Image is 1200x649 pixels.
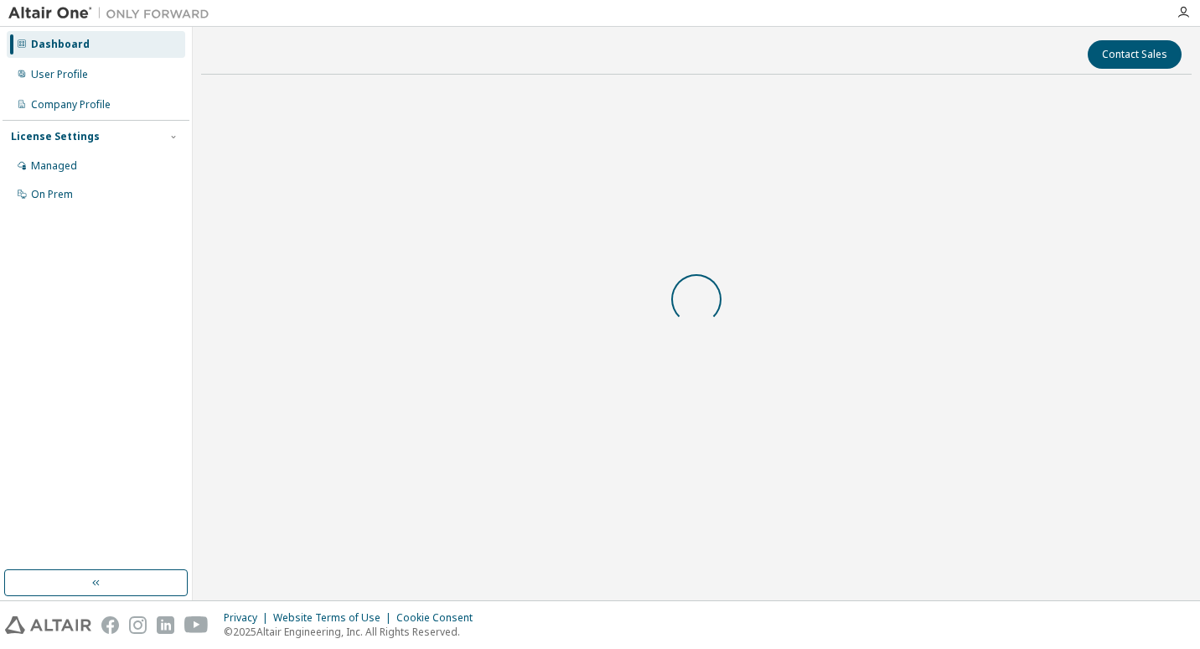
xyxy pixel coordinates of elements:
div: User Profile [31,68,88,81]
div: License Settings [11,130,100,143]
div: On Prem [31,188,73,201]
img: altair_logo.svg [5,616,91,634]
p: © 2025 Altair Engineering, Inc. All Rights Reserved. [224,625,483,639]
div: Cookie Consent [396,611,483,625]
img: youtube.svg [184,616,209,634]
img: Altair One [8,5,218,22]
div: Dashboard [31,38,90,51]
div: Website Terms of Use [273,611,396,625]
div: Company Profile [31,98,111,112]
button: Contact Sales [1088,40,1182,69]
img: instagram.svg [129,616,147,634]
div: Privacy [224,611,273,625]
img: linkedin.svg [157,616,174,634]
img: facebook.svg [101,616,119,634]
div: Managed [31,159,77,173]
